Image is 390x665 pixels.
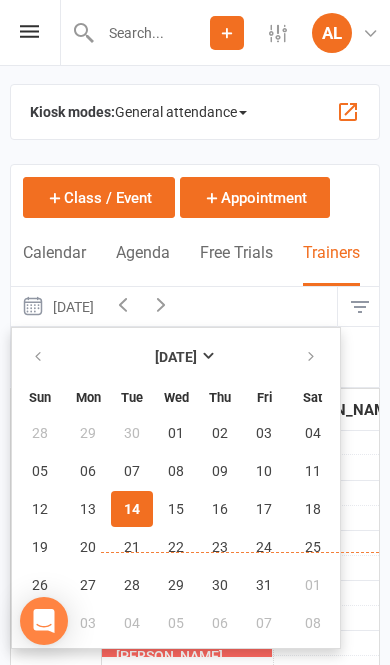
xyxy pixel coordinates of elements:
button: 28 [111,567,153,603]
button: 13 [67,491,109,527]
button: Agenda [116,243,170,286]
input: Search... [94,19,210,47]
span: 28 [124,577,140,593]
button: 05 [14,453,65,489]
span: General attendance [115,96,247,128]
span: 17 [256,501,272,517]
button: 07 [111,453,153,489]
span: 27 [80,577,96,593]
strong: [DATE] [155,349,197,365]
span: 29 [80,425,96,441]
button: 21 [111,529,153,565]
button: 24 [243,529,285,565]
button: 17 [243,491,285,527]
span: 31 [256,577,272,593]
small: Sunday [29,390,51,405]
button: 11 [287,453,338,489]
button: 22 [155,529,197,565]
button: 30 [199,567,241,603]
button: Trainers [303,243,360,286]
span: 14 [124,501,140,517]
button: Calendar [23,243,86,286]
button: 31 [243,567,285,603]
span: 22 [168,539,184,555]
button: 20 [67,529,109,565]
button: 01 [287,567,338,603]
span: 28 [32,425,48,441]
strong: Kiosk modes: [30,104,115,120]
div: Open Intercom Messenger [20,597,68,645]
small: Thursday [209,390,231,405]
span: 05 [32,463,48,479]
small: Wednesday [164,390,189,405]
span: 21 [124,539,140,555]
span: 05 [168,615,184,631]
span: 13 [80,501,96,517]
span: 07 [124,463,140,479]
span: 03 [256,425,272,441]
button: 08 [287,605,338,641]
button: 25 [287,529,338,565]
span: 29 [168,577,184,593]
button: 01 [155,415,197,451]
span: 08 [305,615,321,631]
button: 05 [155,605,197,641]
button: 04 [287,415,338,451]
button: 28 [14,415,65,451]
span: 11 [305,463,321,479]
span: 16 [212,501,228,517]
button: Class / Event [23,177,175,218]
button: 10 [243,453,285,489]
span: 08 [168,463,184,479]
button: 29 [67,415,109,451]
button: 03 [67,605,109,641]
span: 26 [32,577,48,593]
button: 12 [14,491,65,527]
button: 09 [199,453,241,489]
button: 27 [67,567,109,603]
span: 07 [256,615,272,631]
button: 02 [199,415,241,451]
span: 30 [124,425,140,441]
button: 23 [199,529,241,565]
button: 04 [111,605,153,641]
span: 01 [168,425,184,441]
small: Tuesday [121,390,143,405]
button: 08 [155,453,197,489]
span: 12 [32,501,48,517]
button: Appointment [180,177,330,218]
small: Saturday [303,390,322,405]
button: 29 [155,567,197,603]
span: 10 [256,463,272,479]
button: 30 [111,415,153,451]
span: 15 [168,501,184,517]
small: Monday [76,390,101,405]
button: 15 [155,491,197,527]
span: 19 [32,539,48,555]
button: 16 [199,491,241,527]
span: 01 [305,577,321,593]
span: 06 [212,615,228,631]
span: 04 [124,615,140,631]
span: 09 [212,463,228,479]
button: 26 [14,567,65,603]
span: 24 [256,539,272,555]
button: 06 [199,605,241,641]
span: 30 [212,577,228,593]
small: Friday [257,390,272,405]
button: 02 [14,605,65,641]
button: 14 [111,491,153,527]
button: [DATE] [11,287,104,326]
button: 07 [243,605,285,641]
button: 18 [287,491,338,527]
button: 03 [243,415,285,451]
span: 03 [80,615,96,631]
button: Free Trials [200,243,273,286]
span: 20 [80,539,96,555]
button: 06 [67,453,109,489]
span: 02 [212,425,228,441]
div: AL [312,13,352,53]
span: 23 [212,539,228,555]
span: 18 [305,501,321,517]
span: 06 [80,463,96,479]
